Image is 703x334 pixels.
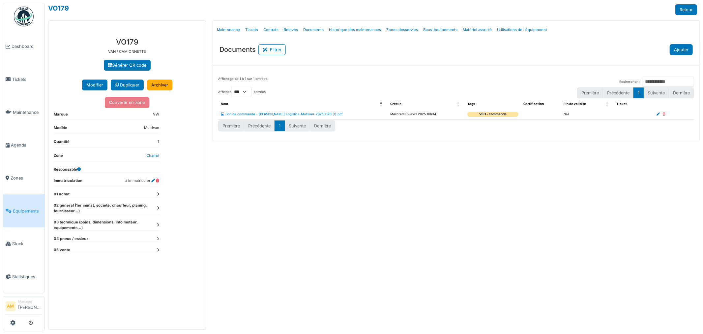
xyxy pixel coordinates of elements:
span: Zones [11,175,42,181]
button: 1 [633,87,644,98]
a: Sous-équipements [421,22,460,38]
a: Dupliquer [111,80,144,90]
span: Créé le: Activate to sort [457,99,461,109]
button: Filtrer [258,44,286,55]
span: Dashboard [12,43,42,50]
label: Afficher entrées [218,87,266,97]
div: Manager [18,299,42,304]
a: Générer QR code [104,60,151,71]
span: Statistiques [12,274,42,280]
a: Tickets [3,63,44,96]
nav: pagination [577,87,694,98]
span: Ticket [616,102,627,106]
h3: Documents [220,46,256,53]
dt: 04 pneus / essieux [54,236,159,242]
dd: à immatriculer [125,178,159,184]
dt: 03 technique (poids, dimensions, info moteur, équipements...) [54,219,159,231]
a: Charroi [146,153,159,158]
span: Stock [12,241,42,247]
p: VAN / CAMIONNETTE [54,49,200,54]
a: Utilisations de l'équipement [494,22,550,38]
dt: Quantité [54,139,70,147]
span: Certification [524,102,544,106]
a: Relevés [281,22,301,38]
a: VO179 [48,4,69,12]
a: Équipements [3,194,44,227]
li: [PERSON_NAME] [18,299,42,313]
span: Maintenance [13,109,42,116]
a: Contrats [261,22,281,38]
dt: 01 achat [54,191,159,197]
td: Mercredi 02 avril 2025 16h34 [388,109,465,119]
span: Tickets [12,76,42,83]
a: AM Manager[PERSON_NAME] [6,299,42,315]
div: Affichage de 1 à 1 sur 1 entrées [218,77,267,87]
li: AM [6,301,15,311]
button: Modifier [82,80,107,90]
span: Agenda [11,142,42,148]
label: Rechercher : [619,80,640,84]
dt: Responsable [54,167,81,172]
a: Tickets [243,22,261,38]
dt: Marque [54,112,68,120]
a: Retour [675,4,697,15]
span: Nom [221,102,228,106]
h3: VO179 [54,38,200,46]
td: N/A [561,109,614,119]
span: Fin de validité: Activate to sort [606,99,610,109]
a: Dashboard [3,30,44,63]
img: Badge_color-CXgf-gQk.svg [14,7,34,26]
a: Bon de commande - [PERSON_NAME] Logistics-Multivan-20250328 (1).pdf [221,112,343,116]
a: Agenda [3,129,44,162]
a: Maintenance [214,22,243,38]
dt: Modèle [54,125,67,133]
button: Ajouter [670,44,693,55]
dt: Immatriculation [54,178,82,186]
dd: VW [153,112,159,117]
a: Maintenance [3,96,44,129]
nav: pagination [218,120,335,131]
dt: Zone [54,153,63,161]
span: Tags [467,102,475,106]
div: VEH - commande [467,112,518,117]
span: Équipements [13,208,42,214]
a: Historique des maintenances [326,22,384,38]
a: Zones desservies [384,22,421,38]
dt: 05 vente [54,247,159,253]
a: Matériel associé [460,22,494,38]
a: Zones [3,162,44,195]
dt: 02 general (1er immat, société, chauffeur, planing, fournisseur...) [54,203,159,214]
span: Fin de validité [564,102,586,106]
a: Documents [301,22,326,38]
span: Créé le [391,102,402,106]
dd: Multivan [144,125,159,131]
select: Afficherentrées [231,87,251,97]
button: 1 [275,120,285,131]
a: Stock [3,227,44,260]
a: Statistiques [3,260,44,293]
a: Archiver [147,80,172,90]
dd: 1 [158,139,159,145]
span: Nom: Activate to invert sorting [380,99,384,109]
